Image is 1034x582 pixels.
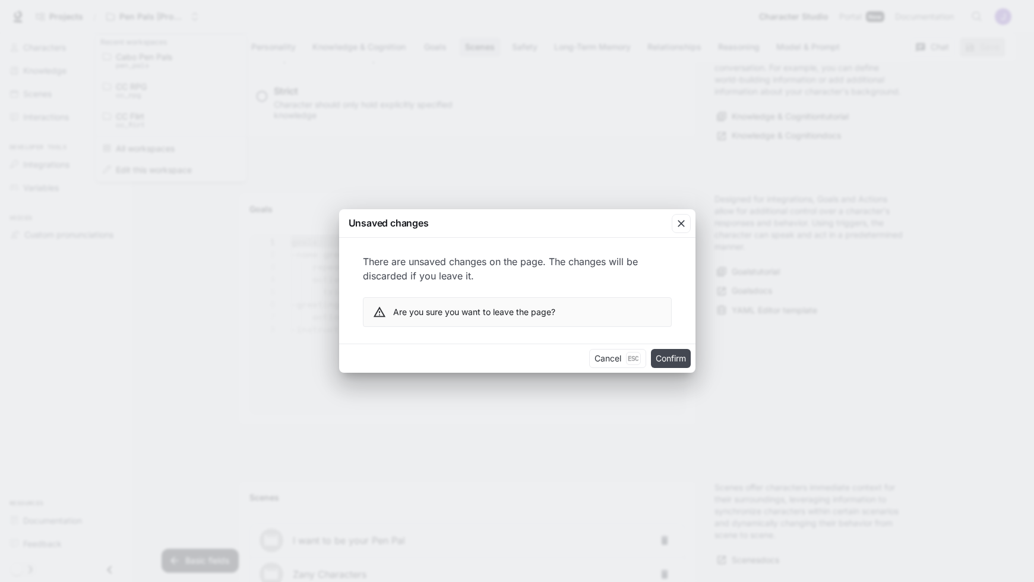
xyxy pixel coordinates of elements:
button: Confirm [651,349,691,368]
button: CancelEsc [589,349,646,368]
div: Are you sure you want to leave the page? [393,301,555,323]
p: Esc [626,352,641,365]
p: Unsaved changes [349,216,429,230]
p: There are unsaved changes on the page. The changes will be discarded if you leave it. [363,254,672,283]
